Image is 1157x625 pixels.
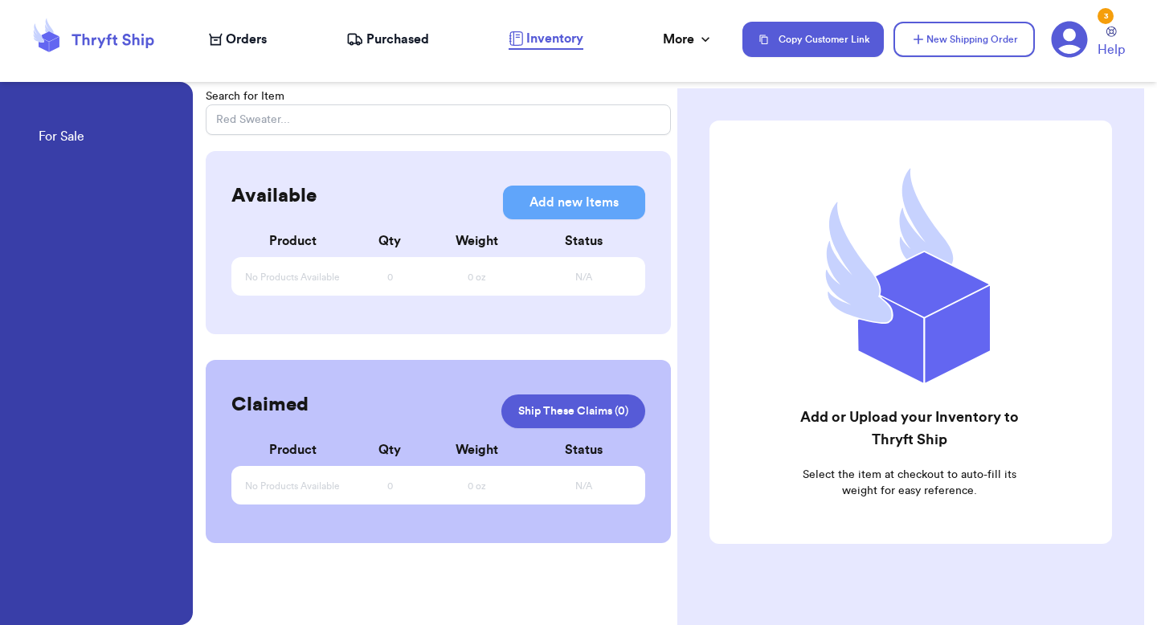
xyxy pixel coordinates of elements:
[575,480,592,492] span: N/A
[231,183,317,209] h2: Available
[797,406,1021,451] h2: Add or Upload your Inventory to Thryft Ship
[245,272,340,284] span: No Products Available
[387,480,393,492] span: 0
[206,104,671,135] input: Red Sweater...
[663,30,713,49] div: More
[501,394,645,428] a: Ship These Claims (0)
[526,29,583,48] span: Inventory
[206,88,671,104] p: Search for Item
[366,30,429,49] span: Purchased
[1098,40,1125,59] span: Help
[209,30,267,49] a: Orders
[39,127,84,149] a: For Sale
[231,392,309,418] h2: Claimed
[419,440,536,460] div: Weight
[1098,27,1125,59] a: Help
[509,29,583,50] a: Inventory
[226,30,267,49] span: Orders
[341,440,439,460] div: Qty
[346,30,429,49] a: Purchased
[468,272,486,284] span: 0 oz
[797,467,1021,499] p: Select the item at checkout to auto-fill its weight for easy reference.
[535,440,632,460] div: Status
[1098,8,1114,24] div: 3
[1051,21,1088,58] a: 3
[575,272,592,284] span: N/A
[535,231,632,251] div: Status
[244,440,341,460] div: Product
[468,480,486,492] span: 0 oz
[419,231,536,251] div: Weight
[742,22,884,57] button: Copy Customer Link
[244,231,341,251] div: Product
[387,272,393,284] span: 0
[341,231,439,251] div: Qty
[245,480,340,492] span: No Products Available
[893,22,1035,57] button: New Shipping Order
[503,186,645,219] button: Add new Items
